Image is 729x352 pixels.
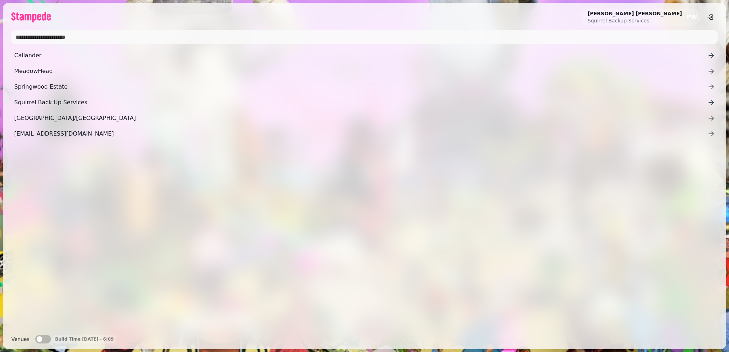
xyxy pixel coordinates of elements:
span: MeadowHead [14,67,708,75]
span: [EMAIL_ADDRESS][DOMAIN_NAME] [14,130,708,138]
a: [EMAIL_ADDRESS][DOMAIN_NAME] [11,127,718,141]
span: Squirrel Back Up Services [14,98,708,107]
a: Callander [11,48,718,63]
h2: [PERSON_NAME] [PERSON_NAME] [588,10,682,17]
p: Build Time [DATE] - 6:09 [55,336,114,342]
a: Springwood Estate [11,80,718,94]
button: logout [703,10,718,24]
span: [GEOGRAPHIC_DATA]/[GEOGRAPHIC_DATA] [14,114,708,122]
a: MeadowHead [11,64,718,78]
label: Venues [11,335,30,343]
a: Squirrel Back Up Services [11,95,718,110]
span: Callander [14,51,708,60]
a: [GEOGRAPHIC_DATA]/[GEOGRAPHIC_DATA] [11,111,718,125]
img: logo [11,12,51,22]
p: Squirrel Backup Services [588,17,682,24]
span: PW [687,14,697,20]
span: Springwood Estate [14,83,708,91]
